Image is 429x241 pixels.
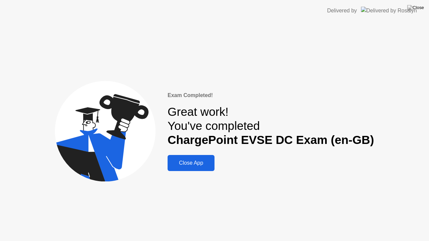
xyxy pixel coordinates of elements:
[407,5,424,10] img: Close
[168,155,214,171] button: Close App
[168,133,374,146] b: ChargePoint EVSE DC Exam (en-GB)
[168,91,374,99] div: Exam Completed!
[170,160,212,166] div: Close App
[168,105,374,147] div: Great work! You've completed
[361,7,417,14] img: Delivered by Rosalyn
[327,7,357,15] div: Delivered by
